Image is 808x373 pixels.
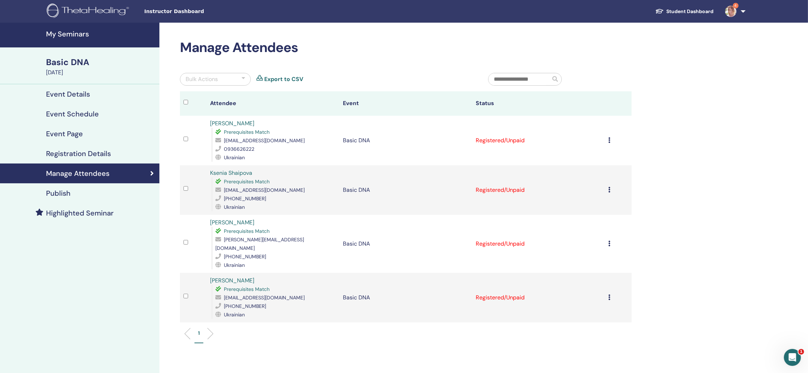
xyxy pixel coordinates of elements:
[224,154,245,161] span: Ukrainian
[472,91,605,116] th: Status
[339,215,472,273] td: Basic DNA
[224,146,254,152] span: 0936626222
[224,187,305,193] span: [EMAIL_ADDRESS][DOMAIN_NAME]
[224,137,305,144] span: [EMAIL_ADDRESS][DOMAIN_NAME]
[198,329,200,337] p: 1
[210,169,252,177] a: Ksenia Shaipova
[224,204,245,210] span: Ukrainian
[224,311,245,318] span: Ukrainian
[46,90,90,98] h4: Event Details
[207,91,339,116] th: Attendee
[210,120,254,127] a: [PERSON_NAME]
[733,3,739,8] span: 4
[210,277,254,284] a: [PERSON_NAME]
[180,40,632,56] h2: Manage Attendees
[186,75,218,84] div: Bulk Actions
[224,253,266,260] span: [PHONE_NUMBER]
[655,8,664,14] img: graduation-cap-white.svg
[339,165,472,215] td: Basic DNA
[224,303,266,309] span: [PHONE_NUMBER]
[144,8,250,15] span: Instructor Dashboard
[46,169,109,178] h4: Manage Attendees
[224,178,270,185] span: Prerequisites Match
[46,110,99,118] h4: Event Schedule
[46,149,111,158] h4: Registration Details
[46,130,83,138] h4: Event Page
[224,286,270,292] span: Prerequisites Match
[339,273,472,322] td: Basic DNA
[224,228,270,234] span: Prerequisites Match
[215,236,304,251] span: [PERSON_NAME][EMAIL_ADDRESS][DOMAIN_NAME]
[47,4,131,19] img: logo.png
[46,189,70,197] h4: Publish
[42,56,159,77] a: Basic DNA[DATE]
[784,349,801,366] iframe: Intercom live chat
[798,349,804,355] span: 1
[224,294,305,301] span: [EMAIL_ADDRESS][DOMAIN_NAME]
[224,195,266,202] span: [PHONE_NUMBER]
[224,262,245,268] span: Ukrainian
[650,5,719,18] a: Student Dashboard
[46,56,155,68] div: Basic DNA
[339,116,472,165] td: Basic DNA
[46,68,155,77] div: [DATE]
[725,6,736,17] img: default.jpg
[224,129,270,135] span: Prerequisites Match
[46,30,155,38] h4: My Seminars
[210,219,254,226] a: [PERSON_NAME]
[339,91,472,116] th: Event
[46,209,114,217] h4: Highlighted Seminar
[264,75,303,84] a: Export to CSV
